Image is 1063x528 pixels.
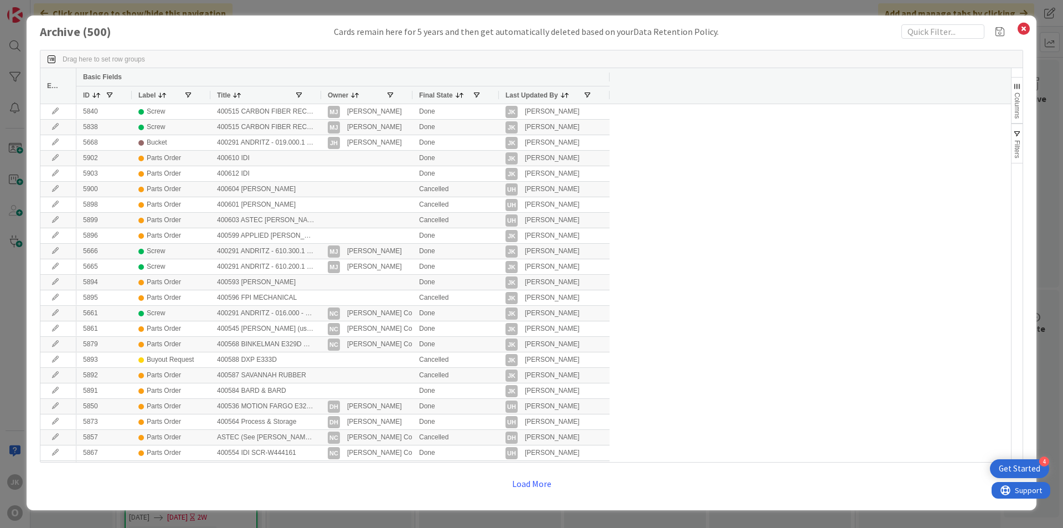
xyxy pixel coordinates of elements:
[412,135,499,150] div: Done
[505,214,518,227] div: uh
[210,321,321,336] div: 400545 [PERSON_NAME] (use updated tolerances)
[505,168,518,180] div: JK
[147,306,165,320] div: Screw
[505,230,518,242] div: JK
[210,182,321,197] div: 400604 [PERSON_NAME]
[419,91,453,99] span: Final State
[412,352,499,367] div: Cancelled
[76,120,132,135] div: 5838
[505,137,518,149] div: JK
[328,447,340,459] div: NC
[505,339,518,351] div: JK
[76,399,132,414] div: 5850
[147,399,181,413] div: Parts Order
[505,292,518,304] div: JK
[76,228,132,243] div: 5896
[328,121,340,134] div: MJ
[210,399,321,414] div: 400536 MOTION FARGO E326D SFT-051954 (No approval required)
[217,91,230,99] span: Title
[505,183,518,196] div: uh
[901,24,984,39] input: Quick Filter...
[210,244,321,259] div: 400291 ANDRITZ - 610.300.1 & .2 - CSC-048623 (316 SS)
[147,105,165,119] div: Screw
[210,290,321,305] div: 400596 FPI MECHANICAL
[505,276,518,289] div: JK
[210,135,321,150] div: 400291 ANDRITZ - 019.000.1 - CBU-048606 PRIORITY 9
[347,306,425,320] div: [PERSON_NAME] Course
[210,383,321,398] div: 400584 BARD & BARD
[328,432,340,444] div: NC
[328,245,340,258] div: MJ
[76,182,132,197] div: 5900
[147,213,181,227] div: Parts Order
[210,120,321,135] div: 400515 CARBON FIBER RECYCLING E323A = CSC-051653 (drive question still out for approval)
[328,339,340,351] div: NC
[1039,457,1049,467] div: 4
[412,228,499,243] div: Done
[210,306,321,321] div: 400291 ANDRITZ - 016.000 - CSC-048142 (QUAD)
[76,430,132,445] div: 5857
[412,182,499,197] div: Cancelled
[76,383,132,398] div: 5891
[147,167,181,181] div: Parts Order
[525,430,580,444] div: [PERSON_NAME]
[505,307,518,320] div: JK
[76,166,132,181] div: 5903
[147,244,165,258] div: Screw
[1013,93,1021,119] span: Columns
[1013,140,1021,158] span: Filters
[76,104,132,119] div: 5840
[210,197,321,212] div: 400601 [PERSON_NAME]
[210,352,321,367] div: 400588 DXP E333D
[328,307,340,320] div: NC
[525,291,580,305] div: [PERSON_NAME]
[210,414,321,429] div: 400564 Process & Storage
[505,385,518,397] div: JK
[525,120,580,134] div: [PERSON_NAME]
[210,337,321,352] div: 400568 BINKELMAN E329D SCR-DW0541
[76,213,132,228] div: 5899
[210,228,321,243] div: 400599 APPLIED [PERSON_NAME] ([PERSON_NAME])
[63,55,145,63] div: Row Groups
[40,25,151,39] h1: Archive ( 500 )
[147,368,181,382] div: Parts Order
[347,120,402,134] div: [PERSON_NAME]
[328,91,348,99] span: Owner
[412,399,499,414] div: Done
[412,259,499,274] div: Done
[347,260,402,274] div: [PERSON_NAME]
[147,384,181,398] div: Parts Order
[633,26,717,37] span: Data Retention Policy
[505,354,518,366] div: JK
[525,384,580,398] div: [PERSON_NAME]
[147,430,181,444] div: Parts Order
[76,352,132,367] div: 5893
[76,321,132,336] div: 5861
[505,261,518,273] div: JK
[210,259,321,274] div: 400291 ANDRITZ - 610.200.1 - CSC-048621
[347,244,402,258] div: [PERSON_NAME]
[412,213,499,228] div: Cancelled
[525,136,580,150] div: [PERSON_NAME]
[412,120,499,135] div: Done
[525,182,580,196] div: [PERSON_NAME]
[147,120,165,134] div: Screw
[76,414,132,429] div: 5873
[505,121,518,134] div: JK
[505,370,518,382] div: JK
[76,337,132,352] div: 5879
[990,459,1049,478] div: Open Get Started checklist, remaining modules: 4
[525,399,580,413] div: [PERSON_NAME]
[147,182,181,196] div: Parts Order
[347,399,402,413] div: [PERSON_NAME]
[525,167,580,181] div: [PERSON_NAME]
[525,275,580,289] div: [PERSON_NAME]
[525,353,580,367] div: [PERSON_NAME]
[76,259,132,274] div: 5665
[347,322,425,336] div: [PERSON_NAME] Course
[412,197,499,212] div: Cancelled
[505,91,558,99] span: Last Updated By
[210,151,321,166] div: 400610 IDI
[505,432,518,444] div: DH
[147,322,181,336] div: Parts Order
